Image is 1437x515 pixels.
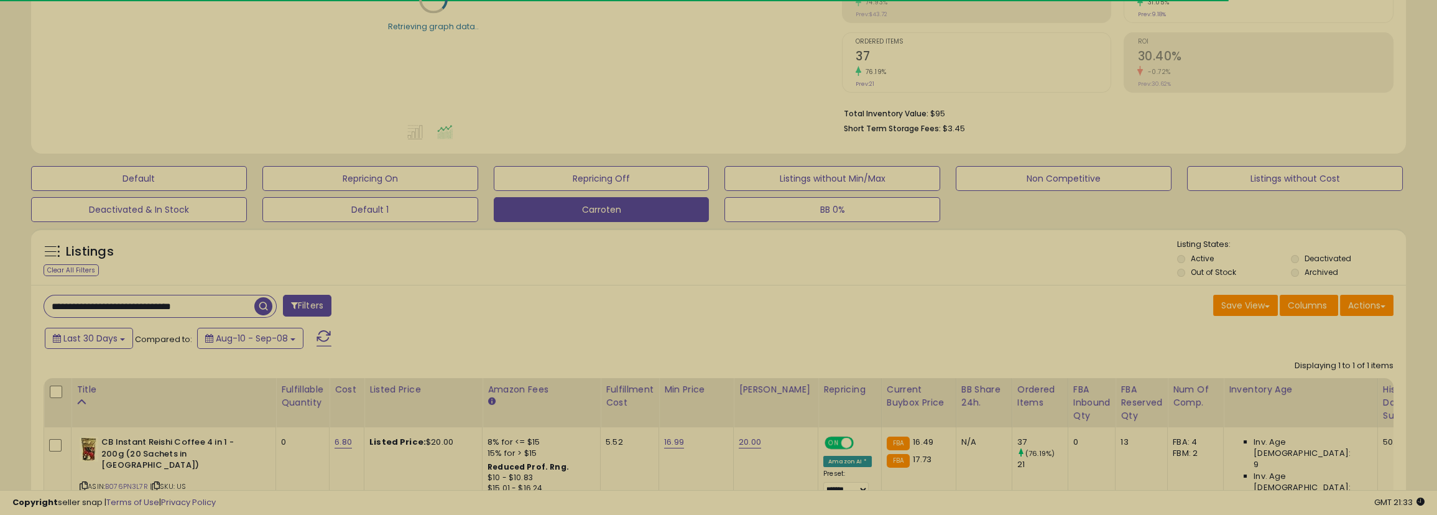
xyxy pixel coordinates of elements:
button: Default 1 [262,197,478,222]
span: Inv. Age [DEMOGRAPHIC_DATA]: [1254,437,1367,459]
button: Columns [1280,295,1338,316]
button: Non Competitive [956,166,1171,191]
div: [PERSON_NAME] [739,383,813,396]
small: FBA [887,454,910,468]
label: Active [1191,253,1214,264]
div: 50.60 [1383,437,1424,448]
a: Terms of Use [106,496,159,508]
div: Fulfillable Quantity [281,383,324,409]
button: Aug-10 - Sep-08 [197,328,303,349]
button: Repricing Off [494,166,709,191]
div: 13 [1120,437,1158,448]
div: Displaying 1 to 1 of 1 items [1295,360,1393,372]
div: 37 [1017,437,1068,448]
button: Repricing On [262,166,478,191]
span: Compared to: [135,333,192,345]
div: Num of Comp. [1173,383,1218,409]
b: Total Inventory Value: [844,108,928,119]
small: Amazon Fees. [487,396,495,407]
a: 20.00 [739,436,761,448]
span: Aug-10 - Sep-08 [216,332,288,345]
div: Min Price [664,383,728,396]
div: Preset: [823,470,872,498]
h2: 37 [856,49,1111,66]
small: Prev: 21 [856,80,874,88]
label: Archived [1305,267,1338,277]
div: FBA: 4 [1173,437,1214,448]
img: 41RiXpmK-sL._SL40_.jpg [80,437,98,462]
span: $3.45 [943,123,965,134]
a: 16.99 [664,436,684,448]
div: FBA Reserved Qty [1120,383,1162,422]
strong: Copyright [12,496,58,508]
button: Default [31,166,247,191]
button: Deactivated & In Stock [31,197,247,222]
div: Current Buybox Price [887,383,951,409]
button: Listings without Min/Max [724,166,940,191]
button: Carroten [494,197,709,222]
small: Prev: 9.18% [1137,11,1165,18]
small: 76.19% [861,67,887,77]
a: 6.80 [335,436,352,448]
label: Deactivated [1305,253,1351,264]
div: Ordered Items [1017,383,1063,409]
div: FBM: 2 [1173,448,1214,459]
a: Privacy Policy [161,496,216,508]
li: $95 [844,105,1384,120]
div: 5.52 [606,437,649,448]
button: Filters [283,295,331,317]
span: Ordered Items [856,39,1111,45]
b: Reduced Prof. Rng. [487,462,569,472]
div: N/A [961,437,1002,448]
div: seller snap | | [12,497,216,509]
span: ROI [1137,39,1393,45]
small: Prev: 30.62% [1137,80,1170,88]
span: ON [826,438,841,448]
span: Columns [1288,299,1327,312]
div: 8% for <= $15 [487,437,591,448]
small: -0.72% [1143,67,1170,77]
div: Listed Price [369,383,477,396]
button: Last 30 Days [45,328,133,349]
div: 0 [1073,437,1106,448]
div: $20.00 [369,437,473,448]
button: Actions [1340,295,1393,316]
h5: Listings [66,243,114,261]
b: CB Instant Reishi Coffee 4 in 1 - 200g (20 Sachets in [GEOGRAPHIC_DATA]) [101,437,252,475]
label: Out of Stock [1191,267,1236,277]
span: Last 30 Days [63,332,118,345]
span: 9 [1254,459,1259,470]
p: Listing States: [1177,239,1406,251]
div: Cost [335,383,359,396]
div: Clear All Filters [44,264,99,276]
div: FBA inbound Qty [1073,383,1111,422]
div: ASIN: [80,437,266,515]
small: Prev: $43.72 [856,11,887,18]
div: Title [76,383,270,396]
span: Inv. Age [DEMOGRAPHIC_DATA]: [1254,471,1367,493]
div: Fulfillment Cost [606,383,654,409]
div: Retrieving graph data.. [388,21,479,32]
span: 17.73 [913,453,931,465]
span: 2025-10-9 21:33 GMT [1374,496,1425,508]
small: FBA [887,437,910,450]
b: Short Term Storage Fees: [844,123,941,134]
h2: 30.40% [1137,49,1393,66]
small: (76.19%) [1025,448,1055,458]
div: 0 [281,437,320,448]
span: 16.49 [913,436,933,448]
div: $10 - $10.83 [487,473,591,483]
button: Save View [1213,295,1278,316]
div: Amazon AI * [823,456,872,467]
div: Historical Days Of Supply [1383,383,1428,422]
div: 21 [1017,459,1068,470]
div: Repricing [823,383,876,396]
div: Amazon Fees [487,383,595,396]
b: Listed Price: [369,436,426,448]
div: BB Share 24h. [961,383,1007,409]
button: Listings without Cost [1187,166,1403,191]
button: BB 0% [724,197,940,222]
div: Inventory Age [1229,383,1372,396]
div: 15% for > $15 [487,448,591,459]
span: OFF [852,438,872,448]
